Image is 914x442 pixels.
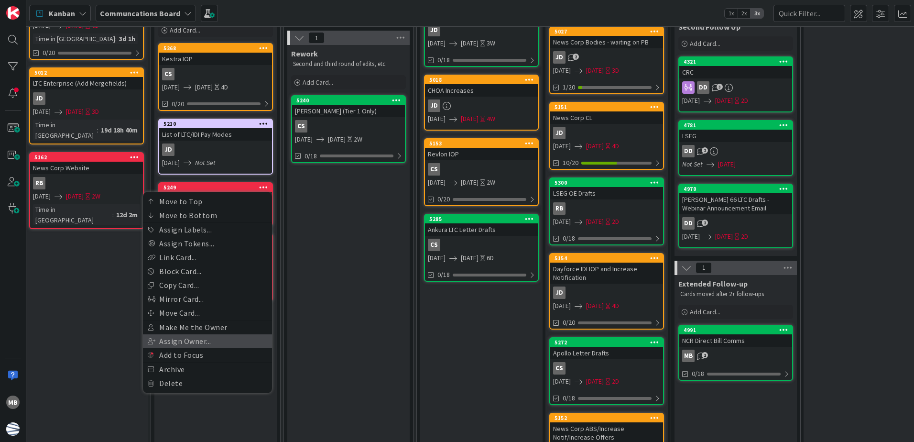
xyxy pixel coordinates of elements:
span: [DATE] [33,191,51,201]
span: [DATE] [461,177,479,188]
div: 5249Move to TopMove to BottomAssign Labels...Assign Tokens...Link Card...Block Card...Copy Card..... [159,183,272,204]
span: [DATE] [553,217,571,227]
div: Time in [GEOGRAPHIC_DATA] [33,204,112,225]
a: Block Card... [143,265,272,278]
div: List of LTC/IDI Pay Modes [159,128,272,141]
div: 4321 [684,58,792,65]
a: Assign Labels... [143,223,272,237]
div: JD [553,127,566,139]
div: 5027 [555,28,663,35]
div: JD [553,287,566,299]
div: JD [425,99,538,112]
div: 5268 [159,44,272,53]
i: Not Set [195,158,216,167]
div: 5027 [550,27,663,36]
div: 5300 [550,178,663,187]
span: Kanban [49,8,75,19]
div: 5210 [163,121,272,127]
span: Add Card... [170,26,200,34]
div: RB [553,202,566,215]
div: Kestra IOP [159,53,272,65]
span: [DATE] [428,177,446,188]
div: Time in [GEOGRAPHIC_DATA] [33,33,115,44]
div: 5154Dayforce IDI IOP and Increase Notification [550,254,663,284]
a: Archive [143,363,272,376]
div: [PERSON_NAME] 66 LTC Drafts - Webinar Announcement Email [679,193,792,214]
div: 2W [92,191,100,201]
span: 1 [696,262,712,274]
span: 1x [725,9,738,18]
span: [DATE] [461,38,479,48]
span: [DATE] [428,114,446,124]
div: JD [550,127,663,139]
div: 5154 [555,255,663,262]
div: 4781LSEG [679,121,792,142]
div: 5012 [30,68,143,77]
a: Delete [143,376,272,390]
p: Cards moved after 2+ follow-ups [680,290,791,298]
input: Quick Filter... [773,5,845,22]
a: Make Me the Owner [143,320,272,334]
div: News Corp Bodies - waiting on PB [550,36,663,48]
span: [DATE] [461,114,479,124]
div: 4991NCR Direct Bill Comms [679,326,792,347]
div: 3d 1h [117,33,138,44]
div: 2W [354,134,362,144]
span: [DATE] [295,134,313,144]
div: [PERSON_NAME] (Tier 1 Only) [292,105,405,117]
div: 5249 [163,184,272,191]
span: [DATE] [586,141,604,151]
div: 5152 [550,414,663,422]
span: [DATE] [586,66,604,76]
div: JD [550,51,663,64]
div: DD [697,81,709,94]
div: 4781 [684,122,792,129]
div: 5018 [425,76,538,84]
div: 5240 [292,96,405,105]
div: 5272 [550,338,663,347]
div: JD [159,144,272,156]
span: [DATE] [461,253,479,263]
div: CS [428,239,440,251]
a: Add to Focus [143,348,272,362]
div: 5249Move to TopMove to BottomAssign Labels...Assign Tokens...Link Card...Block Card...Copy Card..... [159,183,272,192]
a: Assign Owner... [143,334,272,348]
div: JD [33,92,45,105]
span: 0/20 [437,194,450,204]
div: 5027News Corp Bodies - waiting on PB [550,27,663,48]
span: [DATE] [553,66,571,76]
span: Add Card... [690,308,720,316]
div: DD [679,81,792,94]
img: Visit kanbanzone.com [6,6,20,20]
div: 5210List of LTC/IDI Pay Modes [159,120,272,141]
div: JD [425,24,538,36]
div: 12d 2m [114,210,140,220]
span: 3x [751,9,763,18]
div: 4D [221,82,228,92]
div: News Corp Website [30,162,143,174]
div: CHOA Increases [425,84,538,97]
span: 0/20 [172,99,184,109]
div: 5300LSEG OE Drafts [550,178,663,199]
span: 0/20 [43,48,55,58]
div: 5285 [425,215,538,223]
span: [DATE] [586,217,604,227]
div: 3W [487,38,495,48]
div: 5162News Corp Website [30,153,143,174]
a: Move to Top [143,195,272,209]
a: Mirror Card... [143,292,272,306]
div: JD [162,144,174,156]
div: LSEG [679,130,792,142]
span: [DATE] [715,232,733,242]
span: : [115,33,117,44]
span: Rework [291,49,318,58]
div: CS [550,362,663,375]
div: JD [428,99,440,112]
div: Dayforce IDI IOP and Increase Notification [550,263,663,284]
div: 2D [612,376,619,387]
div: 4W [487,114,495,124]
span: 0/18 [692,369,704,379]
div: Ankura LTC Letter Drafts [425,223,538,236]
div: 5162 [34,154,143,161]
div: MB [6,396,20,409]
